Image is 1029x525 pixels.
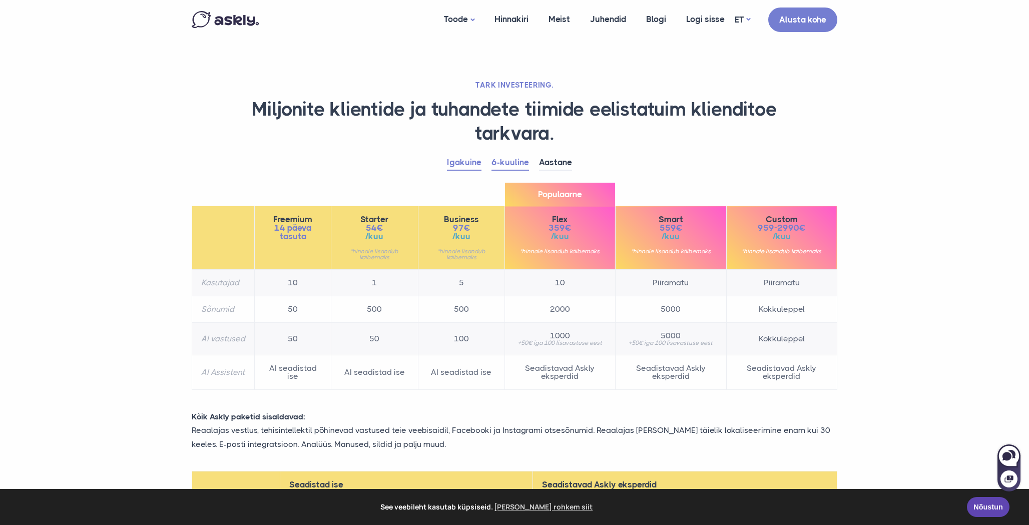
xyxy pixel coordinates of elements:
span: /kuu [340,232,408,241]
span: 959-2990€ [736,224,828,232]
small: *hinnale lisandub käibemaks [427,248,495,260]
span: Smart [625,215,717,224]
span: 5000 [625,332,717,340]
td: AI seadistad ise [331,355,418,390]
span: /kuu [625,232,717,241]
td: Seadistavad Askly eksperdid [616,355,726,390]
td: 100 [418,323,504,355]
td: Piiramatu [616,270,726,296]
span: Starter [340,215,408,224]
small: *hinnale lisandub käibemaks [736,248,828,254]
span: 97€ [427,224,495,232]
td: 5 [418,270,504,296]
td: 5000 [616,296,726,323]
a: Alusta kohe [768,8,837,32]
td: 50 [255,323,331,355]
span: /kuu [514,232,606,241]
a: Igakuine [447,155,481,171]
td: 10 [504,270,615,296]
td: 10 [255,270,331,296]
span: 359€ [514,224,606,232]
h1: Miljonite klientide ja tuhandete tiimide eelistatuim klienditoe tarkvara. [192,98,837,145]
small: *hinnale lisandub käibemaks [514,248,606,254]
small: *hinnale lisandub käibemaks [625,248,717,254]
td: AI seadistad ise [418,355,504,390]
p: Reaalajas vestlus, tehisintellektil põhinevad vastused teie veebisaidil, Facebooki ja Instagrami ... [184,423,845,450]
th: Seadistavad Askly eksperdid [533,471,837,498]
span: Business [427,215,495,224]
span: 14 päeva tasuta [264,224,322,241]
small: *hinnale lisandub käibemaks [340,248,408,260]
strong: Kõik Askly paketid sisaldavad: [192,412,305,421]
td: Seadistavad Askly eksperdid [726,355,837,390]
td: Kokkuleppel [726,296,837,323]
small: +50€ iga 100 lisavastuse eest [514,340,606,346]
span: Custom [736,215,828,224]
a: learn more about cookies [493,499,595,514]
iframe: Askly chat [996,442,1021,492]
a: 6-kuuline [491,155,529,171]
th: Sõnumid [192,296,255,323]
small: +50€ iga 100 lisavastuse eest [625,340,717,346]
th: Kasutajad [192,270,255,296]
a: Aastane [539,155,572,171]
span: 1000 [514,332,606,340]
td: AI seadistad ise [255,355,331,390]
td: 2000 [504,296,615,323]
span: See veebileht kasutab küpsiseid. [15,499,960,514]
a: Nõustun [967,497,1009,517]
td: 500 [331,296,418,323]
span: Freemium [264,215,322,224]
th: AI vastused [192,323,255,355]
span: /kuu [427,232,495,241]
a: ET [735,13,750,27]
span: 54€ [340,224,408,232]
span: /kuu [736,232,828,241]
span: Flex [514,215,606,224]
th: AI Assistent [192,355,255,390]
td: Piiramatu [726,270,837,296]
td: 1 [331,270,418,296]
span: Kokkuleppel [736,335,828,343]
span: 559€ [625,224,717,232]
td: 500 [418,296,504,323]
td: 50 [331,323,418,355]
td: Seadistavad Askly eksperdid [504,355,615,390]
img: Askly [192,11,259,28]
h2: TARK INVESTEERING. [192,80,837,90]
span: Populaarne [505,183,615,206]
th: Seadistad ise [280,471,533,498]
td: 50 [255,296,331,323]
